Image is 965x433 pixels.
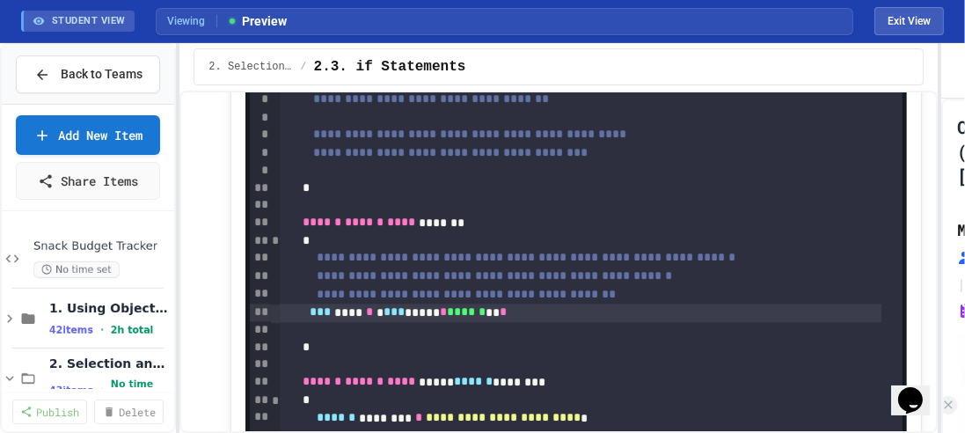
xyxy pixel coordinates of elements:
[16,162,160,200] a: Share Items
[49,385,93,396] span: 43 items
[111,325,154,336] span: 2h total
[61,65,143,84] span: Back to Teams
[100,383,104,397] span: •
[52,14,126,29] span: STUDENT VIEW
[33,261,120,278] span: No time set
[891,363,947,415] iframe: chat widget
[49,356,171,371] span: 2. Selection and Iteration
[12,400,87,424] a: Publish
[226,12,287,31] span: Preview
[94,400,164,424] a: Delete
[16,55,160,93] button: Back to Teams
[208,60,293,74] span: 2. Selection and Iteration
[16,115,160,155] a: Add New Item
[300,60,306,74] span: /
[49,325,93,336] span: 42 items
[314,56,466,77] span: 2.3. if Statements
[167,13,217,29] span: Viewing
[49,300,171,316] span: 1. Using Objects and Methods
[111,378,172,401] span: No time set
[874,7,944,35] button: Exit student view
[33,239,171,254] span: Snack Budget Tracker
[100,323,104,337] span: •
